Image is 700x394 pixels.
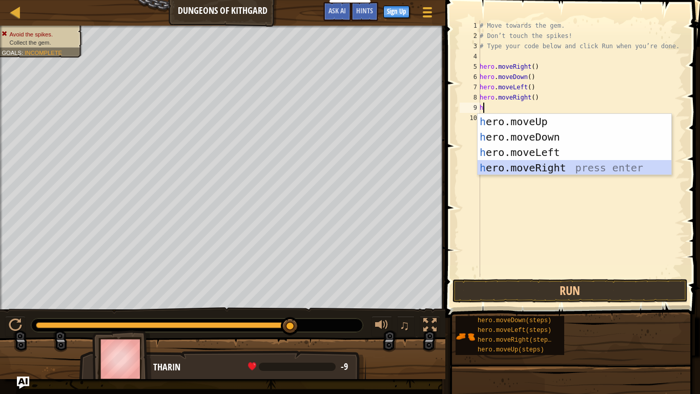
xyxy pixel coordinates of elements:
[22,49,25,56] span: :
[5,316,26,337] button: Ctrl + P: Play
[323,2,351,21] button: Ask AI
[2,49,22,56] span: Goals
[456,327,475,346] img: portrait.png
[10,31,53,37] span: Avoid the spikes.
[460,51,480,62] div: 4
[248,362,348,371] div: health: -9 / 11
[460,103,480,113] div: 9
[415,2,440,26] button: Show game menu
[399,318,409,333] span: ♫
[341,360,348,373] span: -9
[478,346,544,353] span: hero.moveUp(steps)
[460,82,480,92] div: 7
[478,327,551,334] span: hero.moveLeft(steps)
[460,31,480,41] div: 2
[153,361,356,374] div: Tharin
[460,72,480,82] div: 6
[452,279,688,303] button: Run
[92,330,152,387] img: thang_avatar_frame.png
[478,317,551,324] span: hero.moveDown(steps)
[460,92,480,103] div: 8
[17,377,29,389] button: Ask AI
[372,316,392,337] button: Adjust volume
[2,30,76,38] li: Avoid the spikes.
[478,337,555,344] span: hero.moveRight(steps)
[328,6,346,15] span: Ask AI
[460,113,480,123] div: 10
[460,21,480,31] div: 1
[2,38,76,47] li: Collect the gem.
[460,62,480,72] div: 5
[25,49,62,56] span: Incomplete
[10,39,51,46] span: Collect the gem.
[420,316,440,337] button: Toggle fullscreen
[383,6,409,18] button: Sign Up
[397,316,415,337] button: ♫
[356,6,373,15] span: Hints
[460,41,480,51] div: 3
